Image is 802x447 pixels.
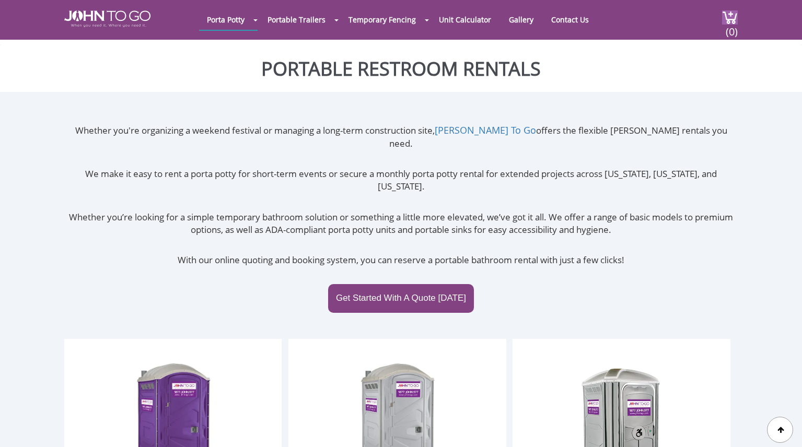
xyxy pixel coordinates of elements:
[341,9,424,30] a: Temporary Fencing
[328,284,474,312] a: Get Started With A Quote [DATE]
[64,124,738,150] p: Whether you're organizing a weekend festival or managing a long-term construction site, offers th...
[64,168,738,193] p: We make it easy to rent a porta potty for short-term events or secure a monthly porta potty renta...
[722,10,738,25] img: cart a
[260,9,333,30] a: Portable Trailers
[501,9,541,30] a: Gallery
[64,211,738,237] p: Whether you’re looking for a simple temporary bathroom solution or something a little more elevat...
[64,10,150,27] img: JOHN to go
[725,16,738,39] span: (0)
[64,254,738,266] p: With our online quoting and booking system, you can reserve a portable bathroom rental with just ...
[435,124,536,136] a: [PERSON_NAME] To Go
[431,9,499,30] a: Unit Calculator
[199,9,252,30] a: Porta Potty
[543,9,597,30] a: Contact Us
